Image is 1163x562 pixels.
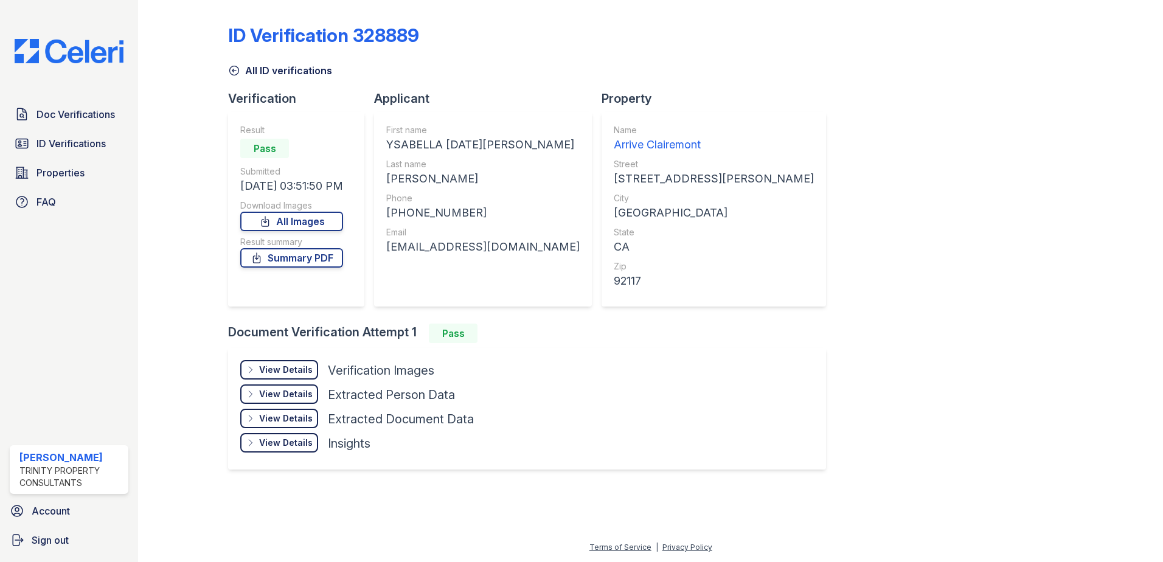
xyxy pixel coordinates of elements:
[386,170,580,187] div: [PERSON_NAME]
[32,533,69,547] span: Sign out
[614,158,814,170] div: Street
[240,124,343,136] div: Result
[240,212,343,231] a: All Images
[614,170,814,187] div: [STREET_ADDRESS][PERSON_NAME]
[10,161,128,185] a: Properties
[429,324,477,343] div: Pass
[5,499,133,523] a: Account
[36,107,115,122] span: Doc Verifications
[240,178,343,195] div: [DATE] 03:51:50 PM
[614,272,814,290] div: 92117
[36,195,56,209] span: FAQ
[614,226,814,238] div: State
[328,386,455,403] div: Extracted Person Data
[614,238,814,255] div: CA
[240,248,343,268] a: Summary PDF
[328,435,370,452] div: Insights
[228,24,419,46] div: ID Verification 328889
[374,90,602,107] div: Applicant
[328,362,434,379] div: Verification Images
[662,543,712,552] a: Privacy Policy
[614,124,814,136] div: Name
[10,131,128,156] a: ID Verifications
[10,190,128,214] a: FAQ
[589,543,651,552] a: Terms of Service
[240,199,343,212] div: Download Images
[10,102,128,127] a: Doc Verifications
[656,543,658,552] div: |
[386,158,580,170] div: Last name
[328,411,474,428] div: Extracted Document Data
[36,136,106,151] span: ID Verifications
[614,192,814,204] div: City
[614,124,814,153] a: Name Arrive Clairemont
[228,90,374,107] div: Verification
[386,124,580,136] div: First name
[5,39,133,63] img: CE_Logo_Blue-a8612792a0a2168367f1c8372b55b34899dd931a85d93a1a3d3e32e68fde9ad4.png
[240,139,289,158] div: Pass
[386,204,580,221] div: [PHONE_NUMBER]
[386,192,580,204] div: Phone
[602,90,836,107] div: Property
[259,364,313,376] div: View Details
[386,226,580,238] div: Email
[228,63,332,78] a: All ID verifications
[614,260,814,272] div: Zip
[1112,513,1151,550] iframe: chat widget
[19,450,123,465] div: [PERSON_NAME]
[614,136,814,153] div: Arrive Clairemont
[228,324,836,343] div: Document Verification Attempt 1
[240,165,343,178] div: Submitted
[240,236,343,248] div: Result summary
[19,465,123,489] div: Trinity Property Consultants
[36,165,85,180] span: Properties
[386,238,580,255] div: [EMAIL_ADDRESS][DOMAIN_NAME]
[259,437,313,449] div: View Details
[614,204,814,221] div: [GEOGRAPHIC_DATA]
[386,136,580,153] div: YSABELLA [DATE][PERSON_NAME]
[259,412,313,425] div: View Details
[5,528,133,552] a: Sign out
[259,388,313,400] div: View Details
[32,504,70,518] span: Account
